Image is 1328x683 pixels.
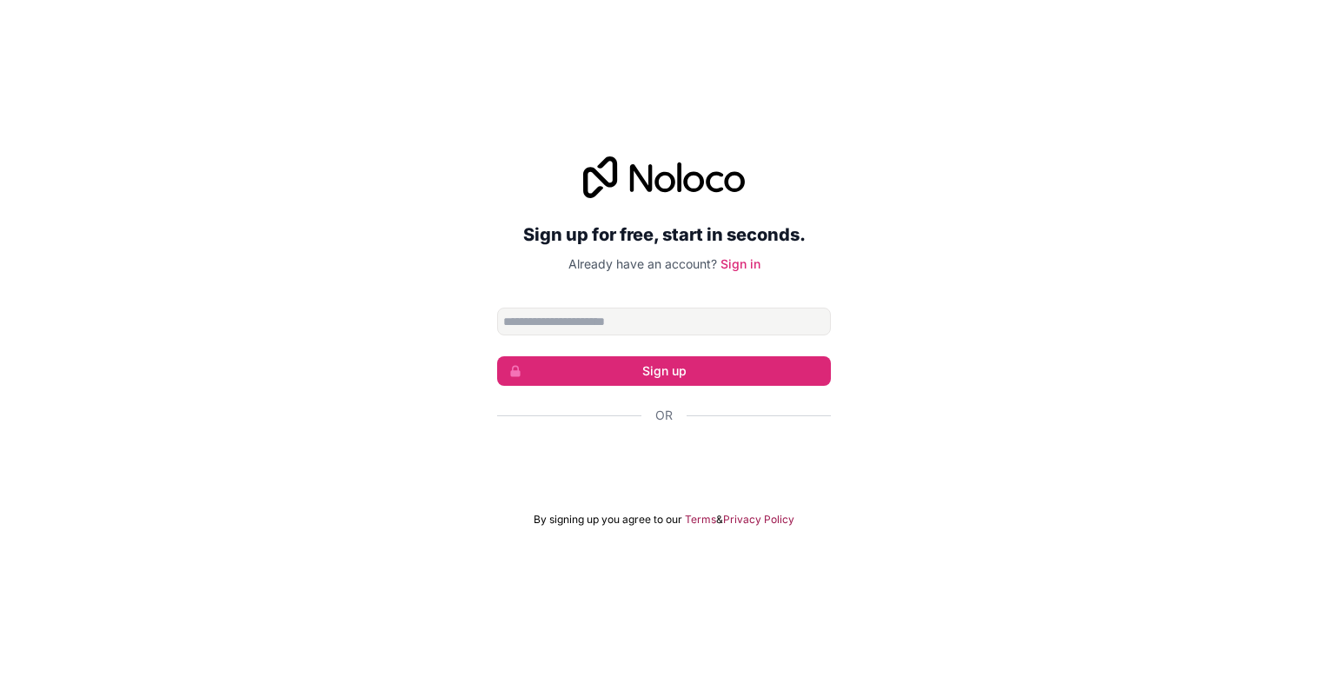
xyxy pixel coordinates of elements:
span: Or [655,407,673,424]
span: Already have an account? [568,256,717,271]
a: Terms [685,513,716,527]
input: Email address [497,308,831,335]
span: & [716,513,723,527]
span: By signing up you agree to our [534,513,682,527]
a: Sign in [720,256,760,271]
a: Privacy Policy [723,513,794,527]
h2: Sign up for free, start in seconds. [497,219,831,250]
button: Sign up [497,356,831,386]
